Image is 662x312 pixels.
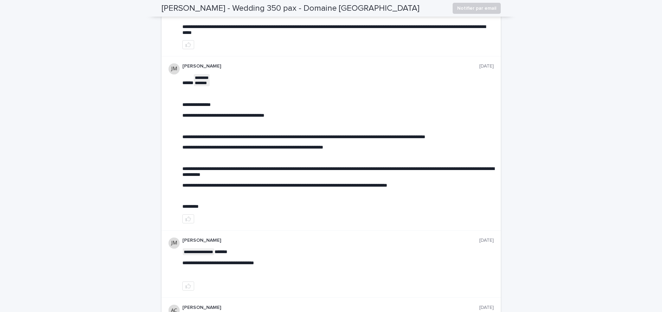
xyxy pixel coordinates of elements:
[453,3,501,14] button: Notifier par email
[162,3,419,14] h2: Mazarine Chenain - Wedding 350 pax - Domaine Dalmeran - Saint Etienne du Grès
[479,238,494,243] p: [DATE]
[182,305,479,311] p: [PERSON_NAME]
[479,63,494,69] p: [DATE]
[182,282,194,291] button: like this post
[182,40,194,49] button: like this post
[182,238,479,243] p: [PERSON_NAME]
[182,214,194,223] button: like this post
[457,5,496,12] span: Notifier par email
[479,305,494,311] p: [DATE]
[182,63,479,69] p: [PERSON_NAME]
